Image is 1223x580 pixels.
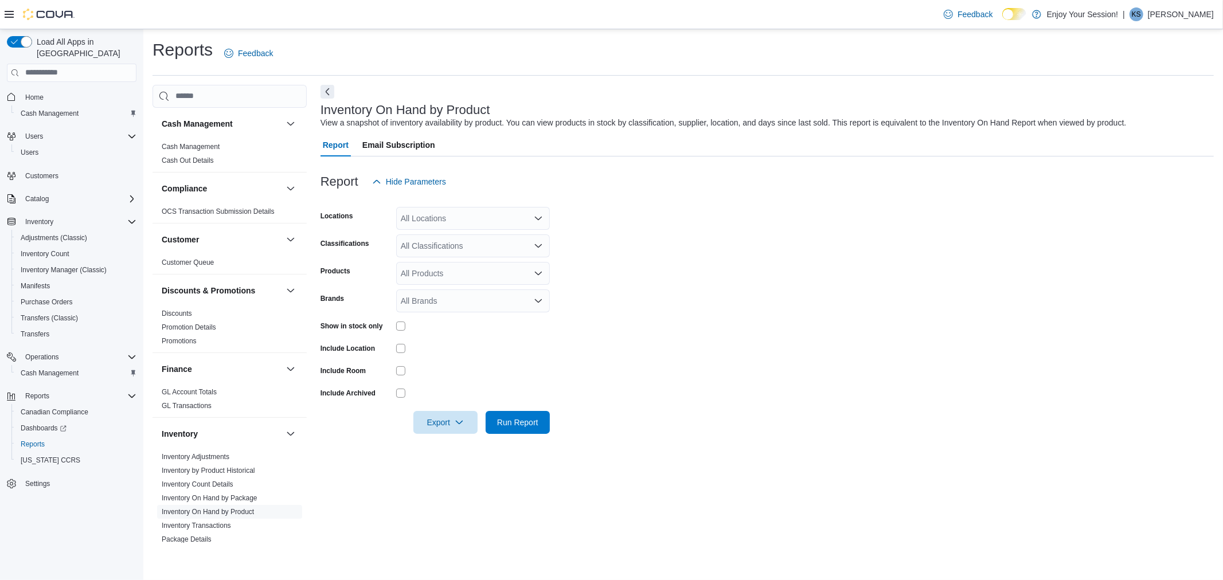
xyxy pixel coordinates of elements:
[21,233,87,242] span: Adjustments (Classic)
[162,507,254,516] span: Inventory On Hand by Product
[162,337,197,345] a: Promotions
[21,407,88,417] span: Canadian Compliance
[2,214,141,230] button: Inventory
[939,3,997,26] a: Feedback
[16,146,43,159] a: Users
[162,387,217,397] span: GL Account Totals
[162,118,282,130] button: Cash Management
[162,453,229,461] a: Inventory Adjustments
[2,89,141,105] button: Home
[21,130,48,143] button: Users
[162,118,233,130] h3: Cash Management
[21,389,136,403] span: Reports
[25,132,43,141] span: Users
[2,388,141,404] button: Reports
[162,428,198,440] h3: Inventory
[11,365,141,381] button: Cash Management
[162,522,231,530] a: Inventory Transactions
[16,327,136,341] span: Transfers
[162,466,255,475] span: Inventory by Product Historical
[21,169,63,183] a: Customers
[284,117,298,131] button: Cash Management
[25,217,53,226] span: Inventory
[25,171,58,181] span: Customers
[1002,20,1003,21] span: Dark Mode
[11,262,141,278] button: Inventory Manager (Classic)
[7,84,136,522] nav: Complex example
[16,146,136,159] span: Users
[162,234,282,245] button: Customer
[323,134,349,156] span: Report
[162,285,282,296] button: Discounts & Promotions
[16,311,83,325] a: Transfers (Classic)
[321,389,376,398] label: Include Archived
[1123,7,1125,21] p: |
[16,247,136,261] span: Inventory Count
[220,42,278,65] a: Feedback
[11,278,141,294] button: Manifests
[162,521,231,530] span: Inventory Transactions
[1132,7,1141,21] span: KS
[153,307,307,352] div: Discounts & Promotions
[16,453,136,467] span: Washington CCRS
[162,452,229,461] span: Inventory Adjustments
[534,241,543,250] button: Open list of options
[16,295,136,309] span: Purchase Orders
[162,207,275,215] a: OCS Transaction Submission Details
[16,311,136,325] span: Transfers (Classic)
[362,134,435,156] span: Email Subscription
[11,420,141,436] a: Dashboards
[162,388,217,396] a: GL Account Totals
[21,90,136,104] span: Home
[21,192,53,206] button: Catalog
[284,427,298,441] button: Inventory
[21,369,79,378] span: Cash Management
[497,417,538,428] span: Run Report
[11,105,141,122] button: Cash Management
[162,143,220,151] a: Cash Management
[321,211,353,221] label: Locations
[162,234,199,245] h3: Customer
[162,309,192,318] a: Discounts
[162,323,216,331] a: Promotion Details
[21,249,69,258] span: Inventory Count
[21,91,48,104] a: Home
[162,535,212,544] span: Package Details
[1002,8,1026,20] input: Dark Mode
[368,170,451,193] button: Hide Parameters
[413,411,478,434] button: Export
[16,437,136,451] span: Reports
[25,352,59,362] span: Operations
[486,411,550,434] button: Run Report
[16,327,54,341] a: Transfers
[162,428,282,440] button: Inventory
[162,402,212,410] a: GL Transactions
[1130,7,1143,21] div: Kayla Schop
[21,330,49,339] span: Transfers
[2,349,141,365] button: Operations
[321,239,369,248] label: Classifications
[16,421,71,435] a: Dashboards
[162,494,257,502] a: Inventory On Hand by Package
[21,168,136,183] span: Customers
[21,424,67,433] span: Dashboards
[162,480,233,489] span: Inventory Count Details
[162,336,197,346] span: Promotions
[21,476,136,491] span: Settings
[11,310,141,326] button: Transfers (Classic)
[2,191,141,207] button: Catalog
[21,265,107,275] span: Inventory Manager (Classic)
[21,350,136,364] span: Operations
[21,281,50,291] span: Manifests
[21,130,136,143] span: Users
[11,144,141,160] button: Users
[2,167,141,184] button: Customers
[23,9,75,20] img: Cova
[16,421,136,435] span: Dashboards
[162,508,254,516] a: Inventory On Hand by Product
[162,285,255,296] h3: Discounts & Promotions
[16,295,77,309] a: Purchase Orders
[2,475,141,492] button: Settings
[16,405,136,419] span: Canadian Compliance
